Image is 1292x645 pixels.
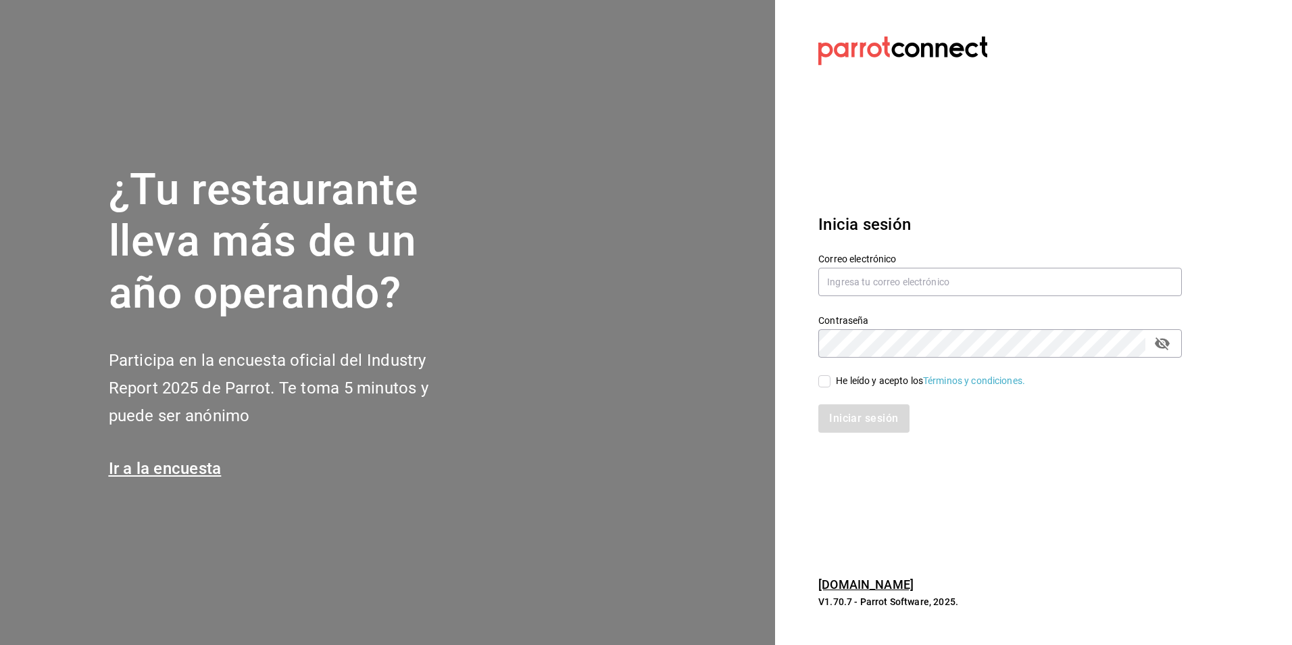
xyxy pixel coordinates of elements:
[923,375,1025,386] a: Términos y condiciones.
[836,374,1025,388] div: He leído y acepto los
[818,577,914,592] a: [DOMAIN_NAME]
[109,459,222,478] a: Ir a la encuesta
[818,212,1182,237] h3: Inicia sesión
[109,164,474,320] h1: ¿Tu restaurante lleva más de un año operando?
[818,315,1182,325] label: Contraseña
[818,268,1182,296] input: Ingresa tu correo electrónico
[818,595,1182,608] p: V1.70.7 - Parrot Software, 2025.
[1151,332,1174,355] button: passwordField
[818,254,1182,263] label: Correo electrónico
[109,347,474,429] h2: Participa en la encuesta oficial del Industry Report 2025 de Parrot. Te toma 5 minutos y puede se...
